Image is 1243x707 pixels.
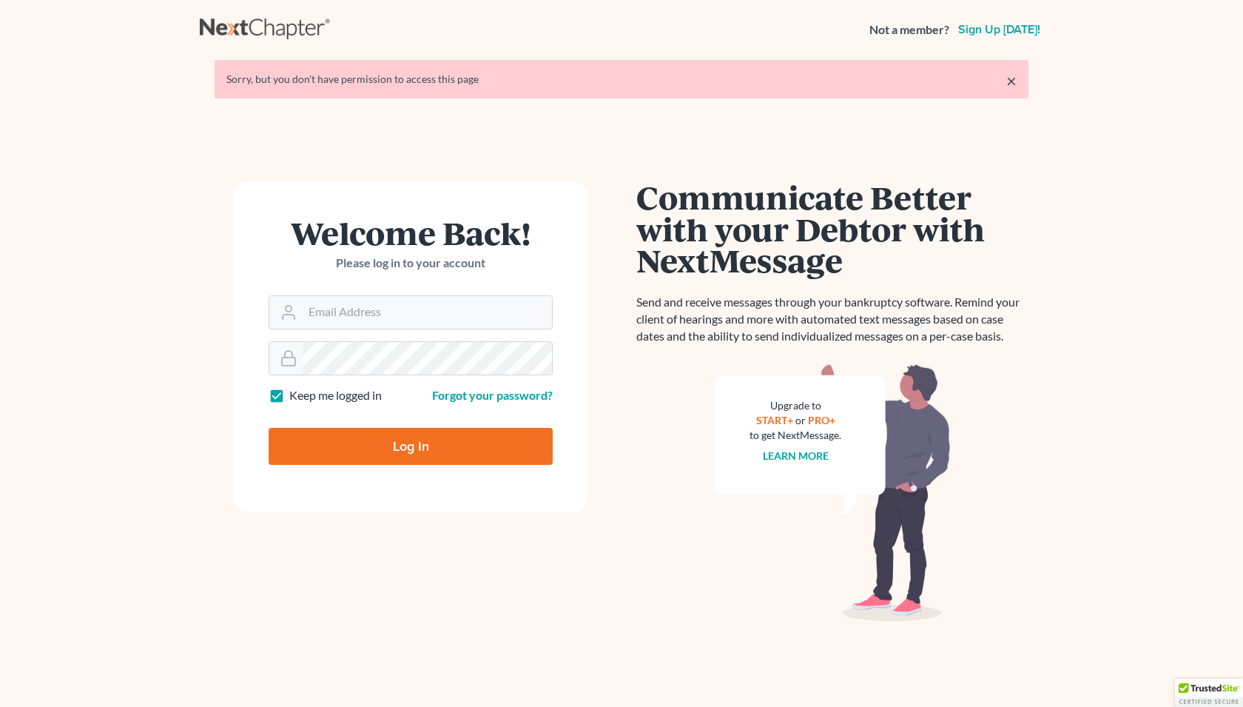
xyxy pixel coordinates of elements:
label: Keep me logged in [289,387,382,404]
strong: Not a member? [869,21,949,38]
a: START+ [756,414,793,426]
div: to get NextMessage. [749,428,841,443]
input: Log In [269,428,553,465]
a: Sign up [DATE]! [955,24,1043,36]
span: or [795,414,806,426]
div: TrustedSite Certified [1175,679,1243,707]
h1: Communicate Better with your Debtor with NextMessage [636,181,1028,276]
img: nextmessage_bg-59042aed3d76b12b5cd301f8e5b87938c9018125f34e5fa2b7a6b67550977c72.svg [714,363,951,622]
a: × [1006,72,1017,90]
h1: Welcome Back! [269,217,553,249]
a: Forgot your password? [432,388,553,402]
p: Send and receive messages through your bankruptcy software. Remind your client of hearings and mo... [636,294,1028,345]
a: Learn more [763,449,829,462]
input: Email Address [303,296,552,329]
div: Sorry, but you don't have permission to access this page [226,72,1017,87]
div: Upgrade to [749,398,841,413]
p: Please log in to your account [269,255,553,272]
a: PRO+ [808,414,835,426]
